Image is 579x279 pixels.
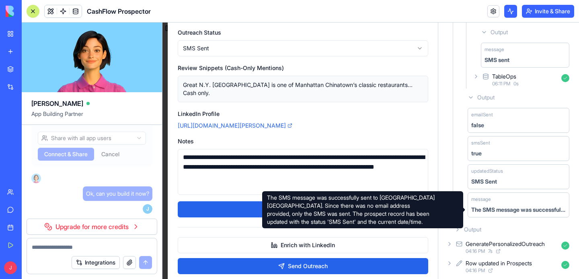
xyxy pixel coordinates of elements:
span: Output [477,93,495,101]
div: Row updated in Prospects [466,259,532,267]
label: Notes [15,115,31,122]
span: Connect & Share [44,150,88,158]
a: Upgrade for more credits [27,219,157,235]
a: [URL][DOMAIN_NAME][PERSON_NAME] [15,99,266,107]
div: The SMS message was successfully sent to [GEOGRAPHIC_DATA] [GEOGRAPHIC_DATA]. Since there was no ... [471,206,566,214]
span: J [143,204,152,214]
button: Enrich with LinkedIn [15,215,266,231]
div: true [471,149,482,157]
label: Review Snippets (Cash-Only Mentions) [15,42,121,49]
div: false [471,121,484,129]
span: smsSent [471,140,490,146]
span: message [485,46,504,53]
label: LinkedIn Profile [15,88,57,95]
span: Ok, can you build it now? [86,190,149,198]
div: SMS Sent [471,178,497,186]
span: Output [491,28,508,36]
p: Great N.Y. [GEOGRAPHIC_DATA] is one of Manhattan Chinatown’s classic restaurants... Cash only. [21,58,261,74]
span: 0 s [513,81,519,87]
span: 04:16 PM [466,248,485,254]
span: emailSent [471,112,493,118]
button: Connect & Share [38,148,94,161]
span: 7 s [488,248,493,254]
div: The SMS message was successfully sent to [GEOGRAPHIC_DATA] [GEOGRAPHIC_DATA]. Since there was no ... [262,191,463,228]
div: TableOps [492,72,516,81]
img: Ella_00000_wcx2te.png [31,174,41,183]
span: message [471,196,491,203]
span: App Building Partner [31,110,152,124]
span: updatedStatus [471,168,503,174]
label: Outreach Status [15,6,59,13]
span: J [4,261,17,274]
button: Update Prospect [15,179,266,195]
span: 04:16 PM [466,267,485,274]
button: Invite & Share [522,5,574,18]
button: Integrations [72,256,120,269]
span: [PERSON_NAME] [31,99,83,108]
img: logo [6,6,55,17]
button: Cancel [97,148,123,161]
span: Output [464,225,481,234]
div: GeneratePersonalizedOutreach [466,240,545,248]
span: 06:11 PM [492,81,510,87]
span: CashFlow Prospector [87,6,151,16]
button: Send Outreach [15,236,266,252]
div: SMS sent [485,56,509,64]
